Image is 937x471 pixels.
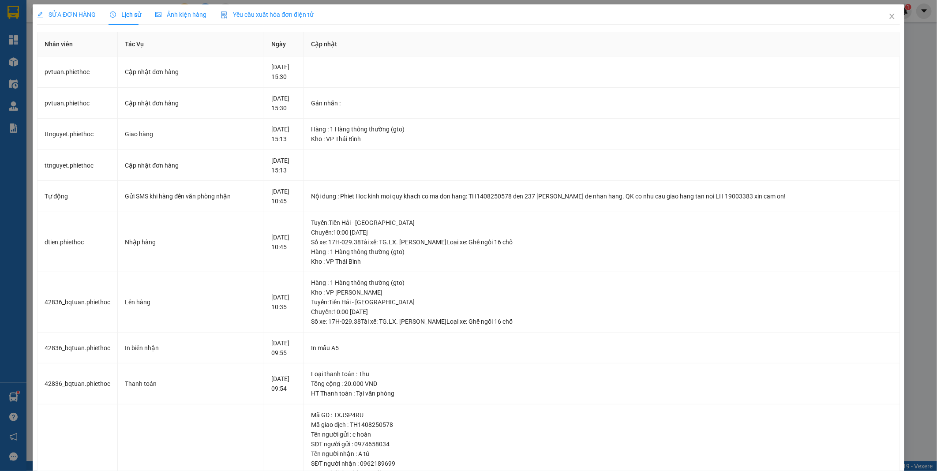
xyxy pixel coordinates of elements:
[311,124,892,134] div: Hàng : 1 Hàng thông thường (gto)
[155,11,161,18] span: picture
[311,420,892,430] div: Mã giao dịch : TH1408250578
[125,237,257,247] div: Nhập hàng
[271,93,296,113] div: [DATE] 15:30
[125,67,257,77] div: Cập nhật đơn hàng
[125,379,257,389] div: Thanh toán
[311,191,892,201] div: Nội dung : Phiet Hoc kinh moi quy khach co ma don hang: TH1408250578 den 237 [PERSON_NAME] de nha...
[37,88,118,119] td: pvtuan.phiethoc
[264,32,304,56] th: Ngày
[311,278,892,288] div: Hàng : 1 Hàng thông thường (gto)
[37,212,118,273] td: dtien.phiethoc
[37,333,118,364] td: 42836_bqtuan.phiethoc
[888,13,896,20] span: close
[311,98,892,108] div: Gán nhãn :
[125,161,257,170] div: Cập nhật đơn hàng
[221,11,228,19] img: icon
[125,297,257,307] div: Lên hàng
[311,430,892,439] div: Tên người gửi : c hoàn
[880,4,904,29] button: Close
[37,11,96,18] span: SỬA ĐƠN HÀNG
[125,129,257,139] div: Giao hàng
[37,150,118,181] td: ttnguyet.phiethoc
[271,156,296,175] div: [DATE] 15:13
[221,11,314,18] span: Yêu cầu xuất hóa đơn điện tử
[37,272,118,333] td: 42836_bqtuan.phiethoc
[311,343,892,353] div: In mẫu A5
[311,410,892,420] div: Mã GD : TXJSP4RU
[125,191,257,201] div: Gửi SMS khi hàng đến văn phòng nhận
[311,439,892,449] div: SĐT người gửi : 0974658034
[37,56,118,88] td: pvtuan.phiethoc
[271,374,296,393] div: [DATE] 09:54
[110,11,116,18] span: clock-circle
[37,11,43,18] span: edit
[311,297,892,326] div: Tuyến : Tiền Hải - [GEOGRAPHIC_DATA] Chuyến: 10:00 [DATE] Số xe: 17H-029.38 Tài xế: TG.LX. [PERSO...
[155,11,206,18] span: Ảnh kiện hàng
[37,119,118,150] td: ttnguyet.phiethoc
[125,343,257,353] div: In biên nhận
[304,32,900,56] th: Cập nhật
[110,11,141,18] span: Lịch sử
[125,98,257,108] div: Cập nhật đơn hàng
[311,369,892,379] div: Loại thanh toán : Thu
[271,62,296,82] div: [DATE] 15:30
[118,32,264,56] th: Tác Vụ
[311,459,892,468] div: SĐT người nhận : 0962189699
[311,379,892,389] div: Tổng cộng : 20.000 VND
[37,32,118,56] th: Nhân viên
[271,232,296,252] div: [DATE] 10:45
[271,292,296,312] div: [DATE] 10:35
[311,257,892,266] div: Kho : VP Thái Bình
[271,124,296,144] div: [DATE] 15:13
[311,449,892,459] div: Tên người nhận : A tú
[271,187,296,206] div: [DATE] 10:45
[37,363,118,404] td: 42836_bqtuan.phiethoc
[311,389,892,398] div: HT Thanh toán : Tại văn phòng
[271,338,296,358] div: [DATE] 09:55
[311,247,892,257] div: Hàng : 1 Hàng thông thường (gto)
[311,134,892,144] div: Kho : VP Thái Bình
[311,288,892,297] div: Kho : VP [PERSON_NAME]
[311,218,892,247] div: Tuyến : Tiền Hải - [GEOGRAPHIC_DATA] Chuyến: 10:00 [DATE] Số xe: 17H-029.38 Tài xế: TG.LX. [PERSO...
[37,181,118,212] td: Tự động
